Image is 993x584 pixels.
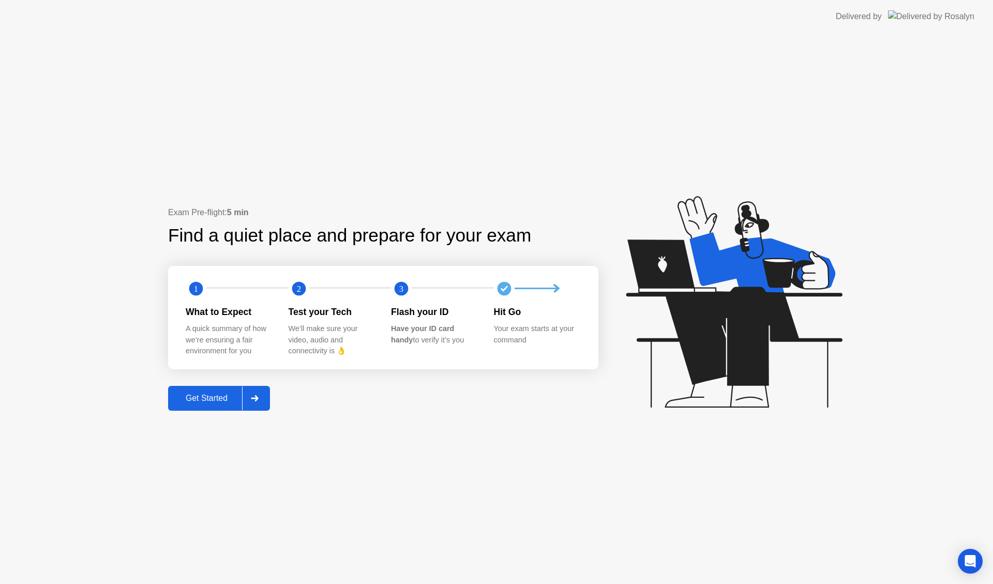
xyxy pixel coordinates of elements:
div: Your exam starts at your command [494,323,580,346]
text: 3 [399,283,403,293]
div: Hit Go [494,305,580,319]
button: Get Started [168,386,270,411]
img: Delivered by Rosalyn [888,10,974,22]
div: to verify it’s you [391,323,477,346]
div: Delivered by [836,10,882,23]
div: What to Expect [186,305,272,319]
div: Flash your ID [391,305,477,319]
text: 2 [296,283,300,293]
div: Open Intercom Messenger [958,549,983,574]
b: Have your ID card handy [391,324,454,344]
div: We’ll make sure your video, audio and connectivity is 👌 [289,323,375,357]
text: 1 [194,283,198,293]
div: Exam Pre-flight: [168,206,598,219]
div: Test your Tech [289,305,375,319]
div: Find a quiet place and prepare for your exam [168,222,533,249]
div: A quick summary of how we’re ensuring a fair environment for you [186,323,272,357]
div: Get Started [171,394,242,403]
b: 5 min [227,208,249,217]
